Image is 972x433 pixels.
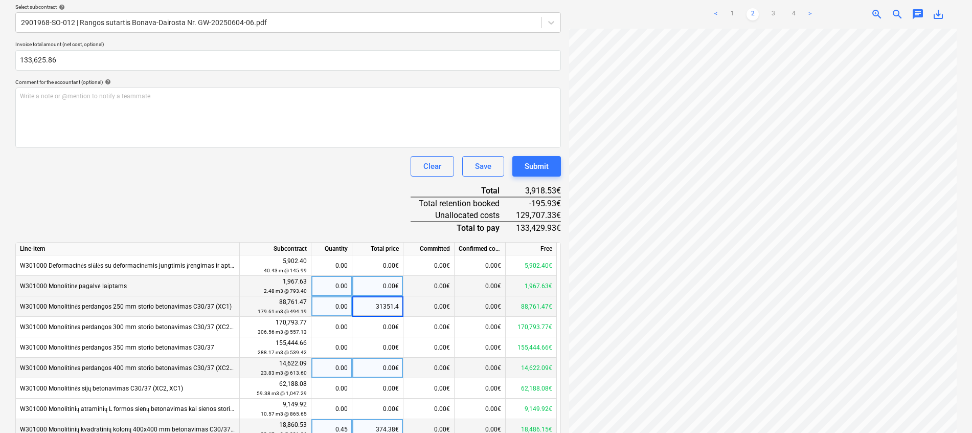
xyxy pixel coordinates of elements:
a: Page 4 [787,8,800,20]
span: W301000 Monolitinės perdangos 300 mm storio betonavimas C30/37 (XC2+ XF3) [20,323,248,331]
div: Free [506,243,557,255]
div: 88,761.47 [244,297,307,316]
div: 170,793.77 [244,318,307,337]
div: 133,429.93€ [516,222,561,234]
div: 0.00 [315,358,348,378]
div: 14,622.09€ [506,358,557,378]
div: 0.00€ [403,317,455,337]
div: Line-item [16,243,240,255]
div: 0.00€ [403,276,455,296]
div: 62,188.08€ [506,378,557,399]
div: 0.00 [315,337,348,358]
div: 0.00€ [455,399,506,419]
small: 2.48 m3 @ 793.40 [264,288,307,294]
div: 0.00€ [352,337,403,358]
a: Page 2 is your current page [747,8,759,20]
div: Comment for the accountant (optional) [15,79,561,85]
div: 0.00 [315,276,348,296]
div: Total price [352,243,403,255]
div: 3,918.53€ [516,185,561,197]
div: 0.00€ [352,358,403,378]
div: Total retention booked [411,197,516,209]
span: W301000 Monolitinių atraminių L formos sienų betonavimas kai sienos storis 200 mm C30/37 (XC4 XF4... [20,405,337,413]
span: zoom_out [891,8,903,20]
div: Submit [525,160,549,173]
small: 306.56 m3 @ 557.13 [258,329,307,335]
div: Committed [403,243,455,255]
div: 0.00 [315,399,348,419]
div: 0.00€ [455,276,506,296]
div: 0.00€ [352,255,403,276]
div: 0.00€ [352,378,403,399]
div: Total to pay [411,222,516,234]
button: Save [462,156,504,177]
div: 0.00€ [455,337,506,358]
span: chat [912,8,924,20]
div: Unallocated costs [411,209,516,222]
span: help [57,4,65,10]
span: W301000 Monolitinė pagalvė laiptams [20,283,127,290]
div: 1,967.63€ [506,276,557,296]
span: zoom_in [871,8,883,20]
div: 0.00€ [455,378,506,399]
div: Save [475,160,491,173]
p: Invoice total amount (net cost, optional) [15,41,561,50]
div: 170,793.77€ [506,317,557,337]
small: 40.43 m @ 145.99 [264,268,307,273]
div: 0.00€ [455,296,506,317]
div: -195.93€ [516,197,561,209]
button: Clear [411,156,454,177]
div: 0.00€ [403,255,455,276]
div: 14,622.09 [244,359,307,378]
div: 0.00€ [403,296,455,317]
div: 0.00€ [455,358,506,378]
small: 59.38 m3 @ 1,047.29 [257,391,307,396]
button: Submit [512,156,561,177]
div: 0.00€ [403,337,455,358]
div: 0.00€ [352,399,403,419]
div: 129,707.33€ [516,209,561,222]
span: W301000 Monolitinės sijų betonavimas C30/37 (XC2, XC1) [20,385,183,392]
small: 23.83 m3 @ 613.60 [261,370,307,376]
div: 88,761.47€ [506,296,557,317]
div: 0.00€ [403,358,455,378]
span: W301000 Monolitinių kvadratinių kolonų 400x400 mm betonavimas C30/37 (XC2) [20,426,248,433]
a: Page 1 [726,8,738,20]
input: Invoice total amount (net cost, optional) [15,50,561,71]
a: Previous page [710,8,722,20]
div: 5,902.40 [244,256,307,275]
span: help [103,79,111,85]
div: 0.00 [315,296,348,317]
small: 10.57 m3 @ 865.65 [261,411,307,417]
div: 0.00€ [403,399,455,419]
div: 0.00€ [352,317,403,337]
span: W301000 Monolitinės perdangos 250 mm storio betonavimas C30/37 (XC1) [20,303,232,310]
small: 288.17 m3 @ 539.42 [258,350,307,355]
div: Select subcontract [15,4,561,10]
div: 0.00€ [455,317,506,337]
div: Quantity [311,243,352,255]
div: 5,902.40€ [506,255,557,276]
a: Page 3 [767,8,779,20]
div: 155,444.66 [244,338,307,357]
a: Next page [804,8,816,20]
div: 9,149.92 [244,400,307,419]
div: 0.00€ [403,378,455,399]
iframe: Chat Widget [921,384,972,433]
div: 1,967.63 [244,277,307,296]
div: 62,188.08 [244,379,307,398]
span: W301000 Deformacinės siūlės su deformacinėmis jungtimis įrengimas ir aptaisymnas priešgaisrine va... [20,262,369,269]
div: 0.00€ [352,276,403,296]
small: 179.61 m3 @ 494.19 [258,309,307,314]
div: 0.00 [315,255,348,276]
div: Clear [423,160,441,173]
div: 0.00 [315,317,348,337]
div: 0.00 [315,378,348,399]
span: W301000 Monolitinės perdangos 400 mm storio betonavimas C30/37 (XC2+ XF3) [20,364,248,372]
div: Confirmed costs [455,243,506,255]
div: Subcontract [240,243,311,255]
span: save_alt [932,8,944,20]
span: W301000 Monolitinės perdangos 350 mm storio betonavimas C30/37 [20,344,214,351]
div: 155,444.66€ [506,337,557,358]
